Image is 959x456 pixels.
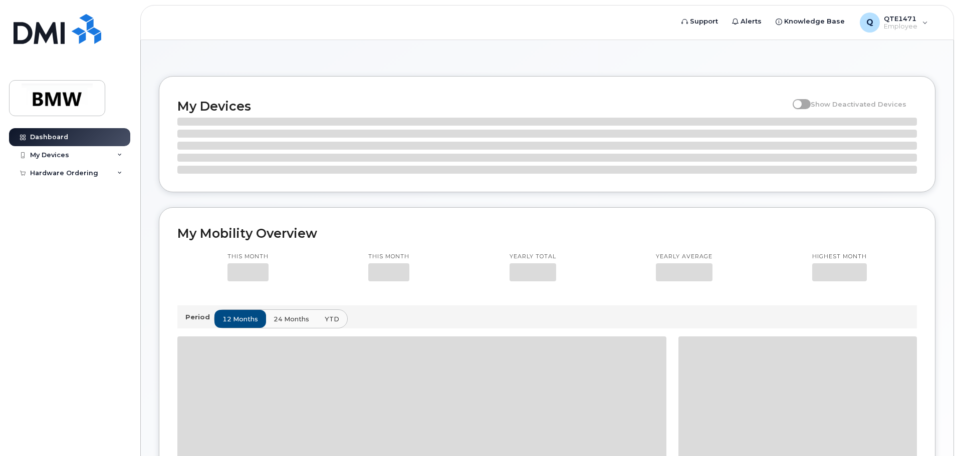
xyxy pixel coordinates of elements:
span: 24 months [274,314,309,324]
input: Show Deactivated Devices [793,95,801,103]
h2: My Devices [177,99,788,114]
p: This month [368,253,409,261]
h2: My Mobility Overview [177,226,917,241]
p: Yearly average [656,253,712,261]
p: Highest month [812,253,867,261]
span: YTD [325,314,339,324]
p: Period [185,312,214,322]
p: Yearly total [510,253,556,261]
span: Show Deactivated Devices [811,100,906,108]
p: This month [227,253,269,261]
